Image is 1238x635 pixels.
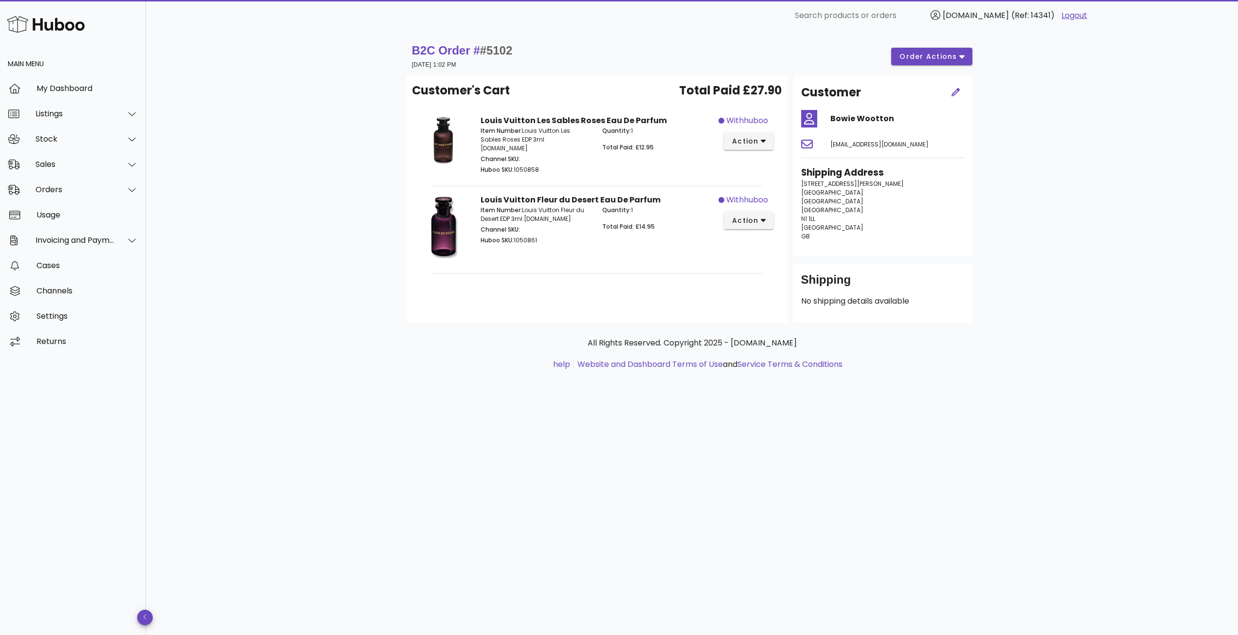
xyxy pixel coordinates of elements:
span: Customer's Cart [412,82,510,99]
strong: B2C Order # [412,44,513,57]
div: Orders [36,185,115,194]
span: [GEOGRAPHIC_DATA] [801,197,863,205]
span: [DOMAIN_NAME] [943,10,1009,21]
a: Service Terms & Conditions [737,359,843,370]
p: Louis Vuitton Les Sables Roses EDP 3ml [DOMAIN_NAME] [481,127,591,153]
img: Huboo Logo [7,14,85,35]
h3: Shipping Address [801,166,965,180]
a: Website and Dashboard Terms of Use [577,359,723,370]
a: Logout [1061,10,1087,21]
div: Returns [36,337,138,346]
span: #5102 [480,44,513,57]
span: Huboo SKU: [481,165,514,174]
div: Channels [36,286,138,295]
span: withhuboo [726,115,768,127]
div: Invoicing and Payments [36,236,115,245]
p: 1050861 [481,236,591,245]
small: [DATE] 1:02 PM [412,61,456,68]
span: action [732,216,759,226]
div: Cases [36,261,138,270]
span: [STREET_ADDRESS][PERSON_NAME] [801,180,904,188]
p: Louis Vuitton Fleur du Desert EDP 3ml [DOMAIN_NAME] [481,206,591,223]
span: Channel SKU: [481,225,520,234]
button: action [724,212,774,229]
span: (Ref: 14341) [1011,10,1055,21]
span: [GEOGRAPHIC_DATA] [801,188,863,197]
span: Huboo SKU: [481,236,514,244]
strong: Louis Vuitton Fleur du Desert Eau De Parfum [481,194,661,205]
span: Total Paid: £14.95 [602,222,655,231]
button: order actions [891,48,972,65]
span: Channel SKU: [481,155,520,163]
span: withhuboo [726,194,768,206]
span: action [732,136,759,146]
h4: Bowie Wootton [830,113,965,125]
div: Shipping [801,272,965,295]
span: [GEOGRAPHIC_DATA] [801,223,863,232]
button: action [724,132,774,150]
p: No shipping details available [801,295,965,307]
p: 1 [602,127,713,135]
span: N1 1LL [801,215,815,223]
span: Item Number: [481,206,522,214]
div: My Dashboard [36,84,138,93]
span: GB [801,232,810,240]
span: Total Paid: £12.95 [602,143,654,151]
span: order actions [899,52,957,62]
img: Product Image [420,194,469,260]
div: Stock [36,134,115,144]
h2: Customer [801,84,861,101]
div: Listings [36,109,115,118]
span: Quantity: [602,206,631,214]
img: Product Image [420,115,469,164]
span: Item Number: [481,127,522,135]
span: Quantity: [602,127,631,135]
a: help [553,359,570,370]
strong: Louis Vuitton Les Sables Roses Eau De Parfum [481,115,667,126]
p: All Rights Reserved. Copyright 2025 - [DOMAIN_NAME] [414,337,970,349]
div: Sales [36,160,115,169]
span: [GEOGRAPHIC_DATA] [801,206,863,214]
li: and [574,359,843,370]
p: 1 [602,206,713,215]
div: Usage [36,210,138,219]
div: Settings [36,311,138,321]
span: [EMAIL_ADDRESS][DOMAIN_NAME] [830,140,929,148]
p: 1050858 [481,165,591,174]
span: Total Paid £27.90 [679,82,782,99]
